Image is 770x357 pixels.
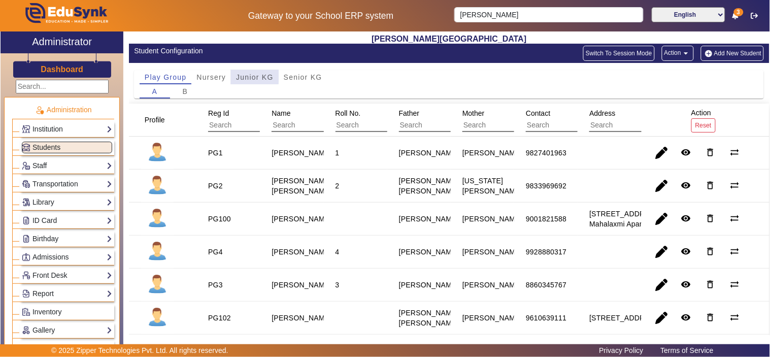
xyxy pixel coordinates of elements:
[462,176,522,196] div: [US_STATE][PERSON_NAME]
[145,74,187,81] span: Play Group
[22,306,112,318] a: Inventory
[40,64,84,75] a: Dashboard
[734,8,744,16] span: 3
[462,109,485,117] span: Mother
[12,105,114,115] p: Administration
[145,140,170,166] img: profile.png
[336,247,340,257] div: 4
[336,148,340,158] div: 1
[706,312,716,322] mat-icon: delete_outline
[526,214,566,224] div: 9001821588
[522,104,629,136] div: Contact
[399,280,459,290] div: [PERSON_NAME]
[208,214,231,224] div: PG100
[145,239,170,265] img: profile.png
[688,104,719,136] div: Action
[526,148,566,158] div: 9827401963
[462,119,553,132] input: Search
[32,143,60,151] span: Students
[272,314,331,322] staff-with-status: [PERSON_NAME]
[526,181,566,191] div: 9833969692
[336,181,340,191] div: 2
[704,49,714,58] img: add-new-student.png
[583,46,655,61] button: Switch To Session Mode
[145,305,170,331] img: profile.png
[691,118,716,132] button: Reset
[706,279,716,289] mat-icon: delete_outline
[730,180,740,190] mat-icon: sync_alt
[681,180,691,190] mat-icon: remove_red_eye
[16,80,109,93] input: Search...
[701,46,764,61] button: Add New Student
[145,206,170,232] img: profile.png
[332,104,439,136] div: Roll No.
[399,148,459,158] div: [PERSON_NAME]
[208,313,231,323] div: PG102
[198,11,444,21] h5: Gateway to your School ERP system
[459,104,566,136] div: Mother
[526,109,550,117] span: Contact
[336,109,361,117] span: Roll No.
[706,246,716,256] mat-icon: delete_outline
[129,34,769,44] h2: [PERSON_NAME][GEOGRAPHIC_DATA]
[272,119,362,132] input: Search
[454,7,643,22] input: Search
[205,104,312,136] div: Reg Id
[462,313,522,323] div: [PERSON_NAME]
[208,280,223,290] div: PG3
[134,46,444,56] div: Student Configuration
[462,148,522,158] div: [PERSON_NAME]
[32,36,92,48] h2: Administrator
[399,214,459,224] div: [PERSON_NAME]
[589,209,661,229] div: [STREET_ADDRESS] Mahalaxmi Apartment
[336,119,426,132] input: Search
[399,109,419,117] span: Father
[268,104,375,136] div: Name
[586,104,693,136] div: Address
[272,177,331,195] staff-with-status: [PERSON_NAME] [PERSON_NAME]
[526,313,566,323] div: 9610639111
[22,144,30,151] img: Students.png
[272,215,331,223] staff-with-status: [PERSON_NAME]
[183,88,188,95] span: B
[399,119,490,132] input: Search
[272,248,331,256] staff-with-status: [PERSON_NAME]
[730,213,740,223] mat-icon: sync_alt
[589,313,661,323] div: [STREET_ADDRESS]
[706,147,716,157] mat-icon: delete_outline
[51,345,228,356] p: © 2025 Zipper Technologies Pvt. Ltd. All rights reserved.
[681,48,691,58] mat-icon: arrow_drop_down
[208,148,223,158] div: PG1
[196,74,226,81] span: Nursery
[395,104,503,136] div: Father
[272,281,331,289] staff-with-status: [PERSON_NAME]
[208,181,223,191] div: PG2
[681,246,691,256] mat-icon: remove_red_eye
[22,308,30,316] img: Inventory.png
[284,74,322,81] span: Senior KG
[22,142,112,153] a: Students
[32,308,62,316] span: Inventory
[681,147,691,157] mat-icon: remove_red_eye
[399,247,459,257] div: [PERSON_NAME]
[730,147,740,157] mat-icon: sync_alt
[730,312,740,322] mat-icon: sync_alt
[145,116,165,124] span: Profile
[462,247,522,257] div: [PERSON_NAME]
[145,173,170,199] img: profile.png
[145,272,170,298] img: profile.png
[41,64,83,74] h3: Dashboard
[152,88,158,95] span: A
[589,119,680,132] input: Search
[589,109,615,117] span: Address
[594,344,649,357] a: Privacy Policy
[730,279,740,289] mat-icon: sync_alt
[236,74,274,81] span: Junior KG
[730,246,740,256] mat-icon: sync_alt
[656,344,719,357] a: Terms of Service
[662,46,694,61] button: Action
[272,149,331,157] staff-with-status: [PERSON_NAME]
[681,279,691,289] mat-icon: remove_red_eye
[35,106,44,115] img: Administration.png
[272,109,290,117] span: Name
